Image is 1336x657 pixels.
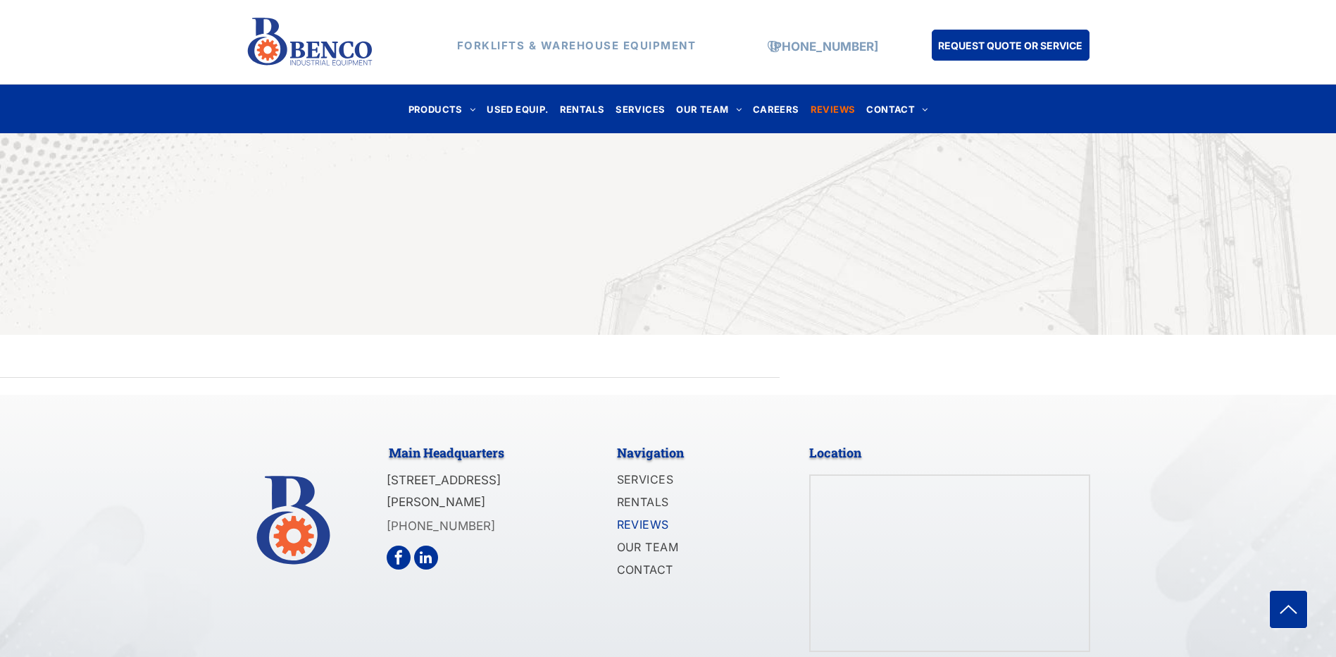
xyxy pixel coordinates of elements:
a: OUR TEAM [670,99,747,118]
a: OUR TEAM [617,537,769,560]
a: CONTACT [861,99,933,118]
a: SERVICES [617,469,769,492]
strong: FORKLIFTS & WAREHOUSE EQUIPMENT [457,39,697,52]
a: [PHONE_NUMBER] [770,39,878,54]
span: REQUEST QUOTE OR SERVICE [938,32,1082,59]
a: PRODUCTS [403,99,482,118]
a: RENTALS [554,99,611,118]
a: [PHONE_NUMBER] [387,519,495,533]
span: [STREET_ADDRESS][PERSON_NAME] [387,473,501,509]
span: Main Headquarters [389,444,504,461]
a: CAREERS [747,99,805,118]
a: CONTACT [617,560,769,582]
a: REQUEST QUOTE OR SERVICE [932,30,1090,61]
a: linkedin [414,546,438,570]
a: RENTALS [617,492,769,515]
a: facebook [387,546,411,570]
span: Location [809,444,861,461]
span: Navigation [617,444,684,461]
a: SERVICES [610,99,670,118]
a: REVIEWS [617,515,769,537]
a: REVIEWS [805,99,861,118]
a: USED EQUIP. [481,99,554,118]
